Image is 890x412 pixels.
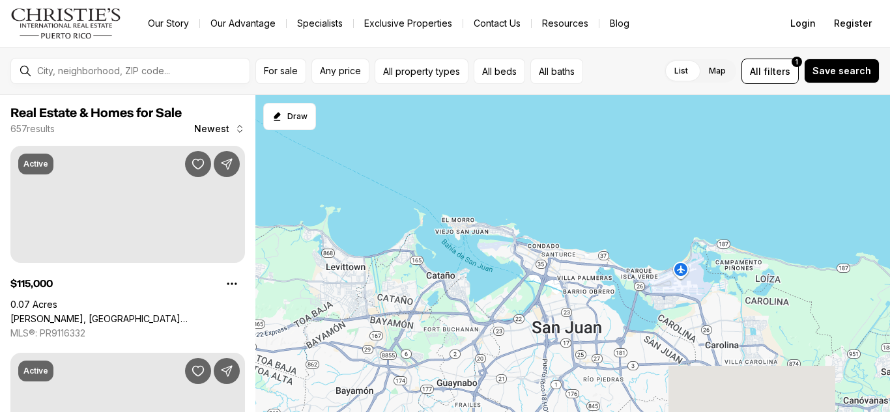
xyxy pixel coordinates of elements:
p: Active [23,159,48,169]
button: Newest [186,116,253,142]
a: Our Story [137,14,199,33]
button: Save Property: RUÍZ BELVIS [185,151,211,177]
span: For sale [264,66,298,76]
a: Our Advantage [200,14,286,33]
a: Exclusive Properties [354,14,463,33]
button: Save Property: 267 SAN JORGE AVE. #9A [185,358,211,384]
span: All [750,64,761,78]
button: Save search [804,59,880,83]
span: Login [790,18,816,29]
span: 1 [796,57,798,67]
img: logo [10,8,122,39]
span: Newest [194,124,229,134]
a: RUÍZ BELVIS, SAN JUAN PR, 00912 [10,313,245,325]
label: Map [698,59,736,83]
button: Any price [311,59,369,84]
span: Register [834,18,872,29]
label: List [664,59,698,83]
p: Active [23,366,48,376]
button: Start drawing [263,103,316,130]
button: Contact Us [463,14,531,33]
button: All property types [375,59,468,84]
a: Resources [532,14,599,33]
button: All baths [530,59,583,84]
span: filters [764,64,790,78]
a: Blog [599,14,640,33]
span: Real Estate & Homes for Sale [10,107,182,120]
button: Property options [219,271,245,297]
p: 657 results [10,124,55,134]
span: Save search [812,66,871,76]
button: Allfilters1 [741,59,799,84]
a: Specialists [287,14,353,33]
button: All beds [474,59,525,84]
button: Register [826,10,880,36]
span: Any price [320,66,361,76]
button: Login [782,10,824,36]
button: For sale [255,59,306,84]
